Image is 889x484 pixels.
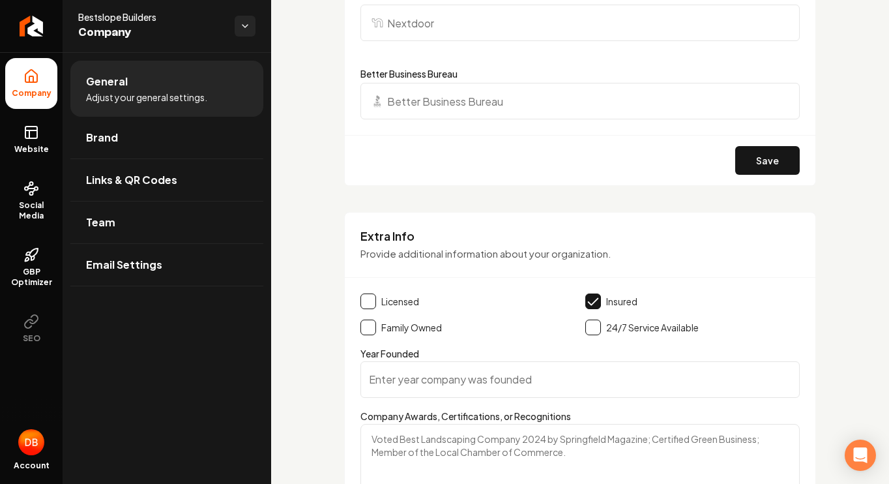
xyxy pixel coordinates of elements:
[18,429,44,455] button: Open user button
[86,257,162,273] span: Email Settings
[5,267,57,288] span: GBP Optimizer
[14,461,50,471] span: Account
[606,321,699,334] label: 24/7 Service Available
[70,202,263,243] a: Team
[86,215,115,230] span: Team
[86,172,177,188] span: Links & QR Codes
[360,228,800,244] h3: Extra Info
[20,16,44,37] img: Rebolt Logo
[5,200,57,221] span: Social Media
[360,83,800,119] input: Better Business Bureau
[360,67,800,80] label: Better Business Bureau
[78,23,224,42] span: Company
[360,361,800,398] input: Enter year company was founded
[5,303,57,354] button: SEO
[78,10,224,23] span: Bestslope Builders
[360,5,800,41] input: Nextdoor
[360,410,571,422] label: Company Awards, Certifications, or Recognitions
[360,348,419,359] label: Year Founded
[86,130,118,145] span: Brand
[5,170,57,232] a: Social Media
[381,295,419,308] label: Licensed
[5,237,57,298] a: GBP Optimizer
[70,244,263,286] a: Email Settings
[70,159,263,201] a: Links & QR Codes
[86,91,207,104] span: Adjust your general settings.
[360,247,800,262] p: Provide additional information about your organization.
[606,295,637,308] label: Insured
[70,117,263,159] a: Brand
[845,440,876,471] div: Open Intercom Messenger
[18,429,44,455] img: Devon Balet
[18,333,46,344] span: SEO
[9,144,54,155] span: Website
[381,321,442,334] label: Family Owned
[735,146,800,175] button: Save
[86,74,128,89] span: General
[7,88,57,98] span: Company
[5,114,57,165] a: Website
